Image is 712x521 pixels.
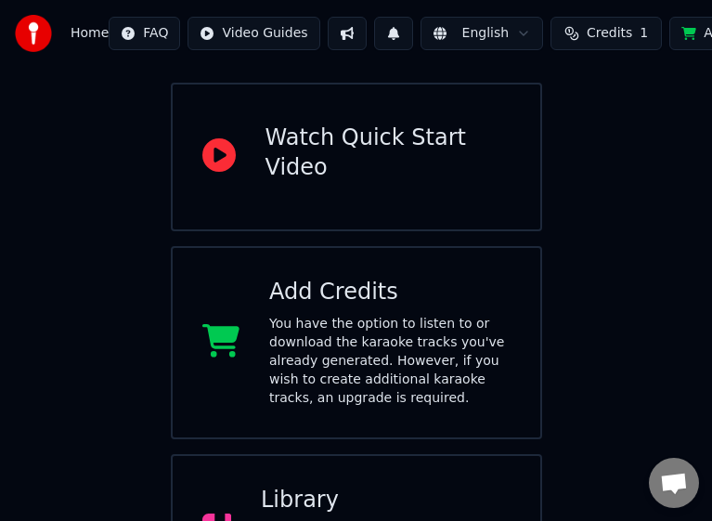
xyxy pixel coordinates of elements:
[188,17,319,50] button: Video Guides
[71,24,109,43] nav: breadcrumb
[269,315,511,408] div: You have the option to listen to or download the karaoke tracks you've already generated. However...
[265,124,511,183] div: Watch Quick Start Video
[640,24,648,43] span: 1
[15,15,52,52] img: youka
[649,458,699,508] div: Open chat
[261,486,511,515] div: Library
[269,278,511,307] div: Add Credits
[109,17,180,50] button: FAQ
[587,24,632,43] span: Credits
[71,24,109,43] span: Home
[550,17,662,50] button: Credits1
